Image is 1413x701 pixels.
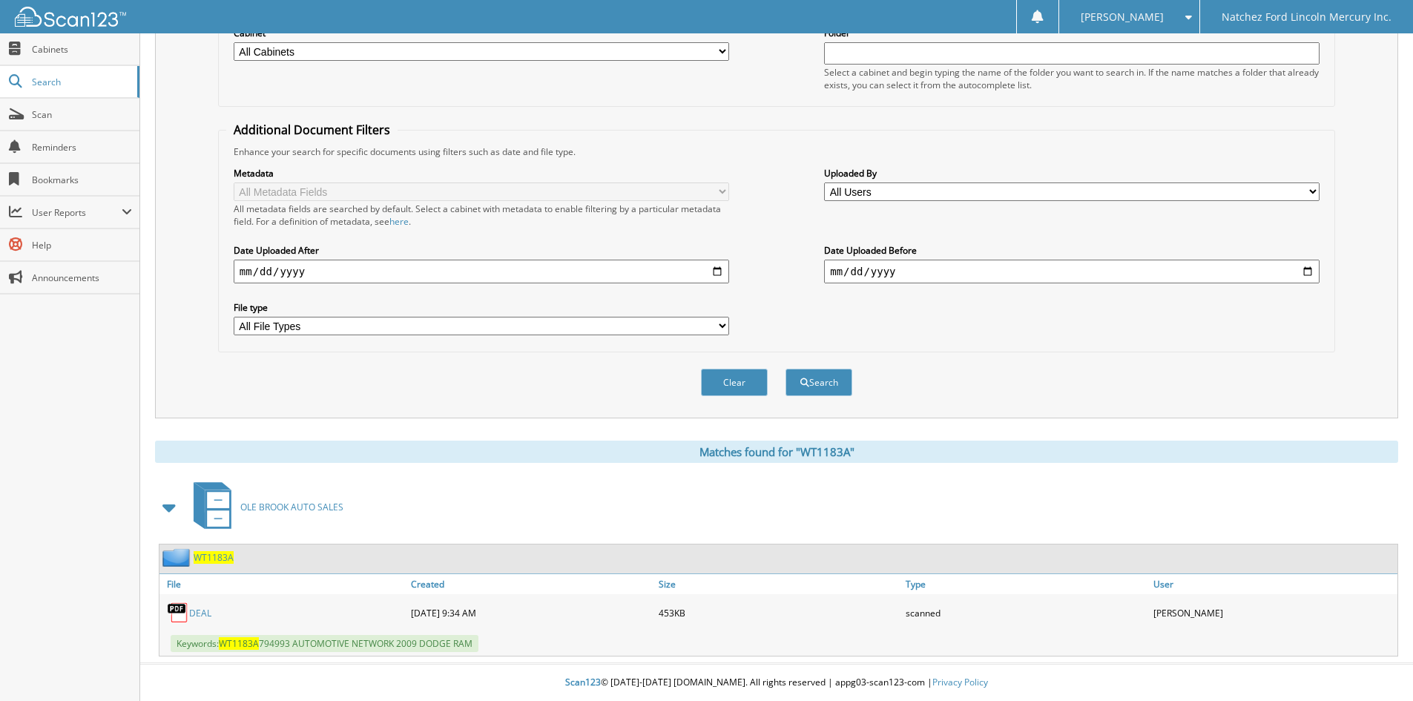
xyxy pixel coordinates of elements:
span: User Reports [32,206,122,219]
span: Announcements [32,271,132,284]
a: Privacy Policy [932,676,988,688]
a: here [389,215,409,228]
span: Scan [32,108,132,121]
span: OLE BROOK AUTO SALES [240,501,343,513]
input: end [824,260,1320,283]
span: WT1183A [219,637,259,650]
a: User [1150,574,1397,594]
iframe: Chat Widget [1339,630,1413,701]
a: File [159,574,407,594]
a: DEAL [189,607,211,619]
div: [PERSON_NAME] [1150,598,1397,628]
legend: Additional Document Filters [226,122,398,138]
div: 453KB [655,598,903,628]
label: File type [234,301,729,314]
span: Search [32,76,130,88]
span: Cabinets [32,43,132,56]
div: Matches found for "WT1183A" [155,441,1398,463]
div: scanned [902,598,1150,628]
span: Keywords: 794993 AUTOMOTIVE NETWORK 2009 DODGE RAM [171,635,478,652]
img: folder2.png [162,548,194,567]
div: © [DATE]-[DATE] [DOMAIN_NAME]. All rights reserved | appg03-scan123-com | [140,665,1413,701]
a: Size [655,574,903,594]
div: Select a cabinet and begin typing the name of the folder you want to search in. If the name match... [824,66,1320,91]
div: [DATE] 9:34 AM [407,598,655,628]
a: OLE BROOK AUTO SALES [185,478,343,536]
button: Search [785,369,852,396]
button: Clear [701,369,768,396]
a: WT1183A [194,551,234,564]
span: Help [32,239,132,251]
img: scan123-logo-white.svg [15,7,126,27]
span: Reminders [32,141,132,154]
img: PDF.png [167,602,189,624]
span: Natchez Ford Lincoln Mercury Inc. [1222,13,1391,22]
span: Scan123 [565,676,601,688]
input: start [234,260,729,283]
span: Bookmarks [32,174,132,186]
div: Enhance your search for specific documents using filters such as date and file type. [226,145,1327,158]
a: Type [902,574,1150,594]
label: Date Uploaded Before [824,244,1320,257]
span: [PERSON_NAME] [1081,13,1164,22]
a: Created [407,574,655,594]
label: Metadata [234,167,729,180]
div: All metadata fields are searched by default. Select a cabinet with metadata to enable filtering b... [234,203,729,228]
label: Date Uploaded After [234,244,729,257]
label: Uploaded By [824,167,1320,180]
